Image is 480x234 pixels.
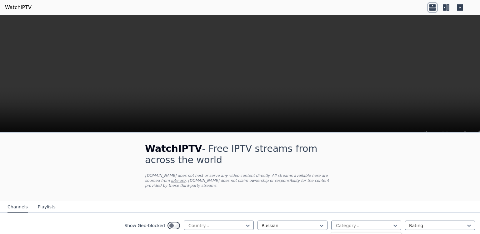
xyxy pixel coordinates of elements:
p: [DOMAIN_NAME] does not host or serve any video content directly. All streams available here are s... [145,173,335,188]
label: Show Geo-blocked [124,222,165,229]
span: WatchIPTV [145,143,202,154]
a: iptv-org [171,178,186,183]
h1: - Free IPTV streams from across the world [145,143,335,166]
a: WatchIPTV [5,4,32,11]
button: Playlists [38,201,56,213]
button: Channels [7,201,28,213]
